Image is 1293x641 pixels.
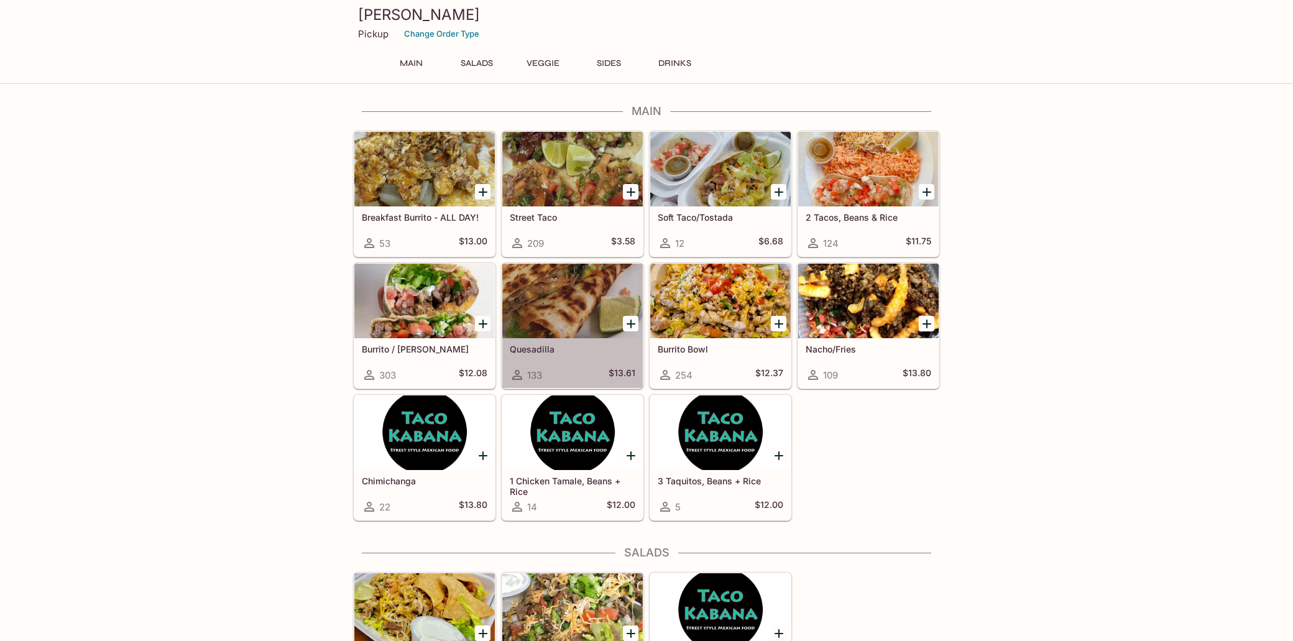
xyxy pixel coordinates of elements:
button: Add House Salad [623,625,638,641]
button: Add 3 Taquitos, Beans + Rice [771,448,786,463]
a: Burrito Bowl254$12.37 [650,263,791,389]
div: 3 Taquitos, Beans + Rice [650,395,791,470]
button: Add Quesadilla [623,316,638,331]
button: Add Burrito / Cali Burrito [475,316,490,331]
span: 14 [527,501,537,513]
h5: Chimichanga [362,476,487,486]
span: 12 [675,237,684,249]
button: Veggie [515,55,571,72]
h5: 2 Tacos, Beans & Rice [806,212,931,223]
button: Add Nacho/Fries [919,316,934,331]
h5: $12.08 [459,367,487,382]
h5: 3 Taquitos, Beans + Rice [658,476,783,486]
button: Salads [449,55,505,72]
button: Add Breakfast Burrito - ALL DAY! [475,184,490,200]
h5: $13.80 [903,367,931,382]
button: Add 2 Tacos, Beans & Rice [919,184,934,200]
button: Add Mexican Salad [475,625,490,641]
div: Soft Taco/Tostada [650,132,791,206]
span: 22 [379,501,390,513]
span: 254 [675,369,693,381]
div: 1 Chicken Tamale, Beans + Rice [502,395,643,470]
h5: $3.58 [611,236,635,251]
div: Street Taco [502,132,643,206]
a: 3 Taquitos, Beans + Rice5$12.00 [650,395,791,520]
span: 53 [379,237,390,249]
a: Quesadilla133$13.61 [502,263,643,389]
h5: Burrito Bowl [658,344,783,354]
span: 209 [527,237,544,249]
span: 5 [675,501,681,513]
button: Change Order Type [398,24,485,44]
span: 109 [823,369,838,381]
h5: $13.00 [459,236,487,251]
h5: Soft Taco/Tostada [658,212,783,223]
a: Breakfast Burrito - ALL DAY!53$13.00 [354,131,495,257]
span: 124 [823,237,839,249]
button: Sides [581,55,637,72]
a: Nacho/Fries109$13.80 [798,263,939,389]
a: Chimichanga22$13.80 [354,395,495,520]
div: Burrito Bowl [650,264,791,338]
div: Burrito / Cali Burrito [354,264,495,338]
button: Drinks [646,55,702,72]
div: Breakfast Burrito - ALL DAY! [354,132,495,206]
h5: Nacho/Fries [806,344,931,354]
a: 1 Chicken Tamale, Beans + Rice14$12.00 [502,395,643,520]
h5: Burrito / [PERSON_NAME] [362,344,487,354]
button: Add Cesars Salad [771,625,786,641]
h3: [PERSON_NAME] [358,5,935,24]
div: Chimichanga [354,395,495,470]
div: Quesadilla [502,264,643,338]
h5: $13.61 [609,367,635,382]
h5: 1 Chicken Tamale, Beans + Rice [510,476,635,496]
button: Main [383,55,439,72]
a: Street Taco209$3.58 [502,131,643,257]
h4: Salads [353,546,940,560]
h5: $12.00 [607,499,635,514]
h5: $13.80 [459,499,487,514]
p: Pickup [358,28,389,40]
h5: Breakfast Burrito - ALL DAY! [362,212,487,223]
h4: Main [353,104,940,118]
button: Add Chimichanga [475,448,490,463]
h5: Quesadilla [510,344,635,354]
div: Nacho/Fries [798,264,939,338]
span: 133 [527,369,542,381]
h5: Street Taco [510,212,635,223]
div: 2 Tacos, Beans & Rice [798,132,939,206]
button: Add Street Taco [623,184,638,200]
a: Burrito / [PERSON_NAME]303$12.08 [354,263,495,389]
span: 303 [379,369,396,381]
h5: $12.00 [755,499,783,514]
button: Add 1 Chicken Tamale, Beans + Rice [623,448,638,463]
a: Soft Taco/Tostada12$6.68 [650,131,791,257]
h5: $11.75 [906,236,931,251]
h5: $12.37 [755,367,783,382]
h5: $6.68 [758,236,783,251]
a: 2 Tacos, Beans & Rice124$11.75 [798,131,939,257]
button: Add Soft Taco/Tostada [771,184,786,200]
button: Add Burrito Bowl [771,316,786,331]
